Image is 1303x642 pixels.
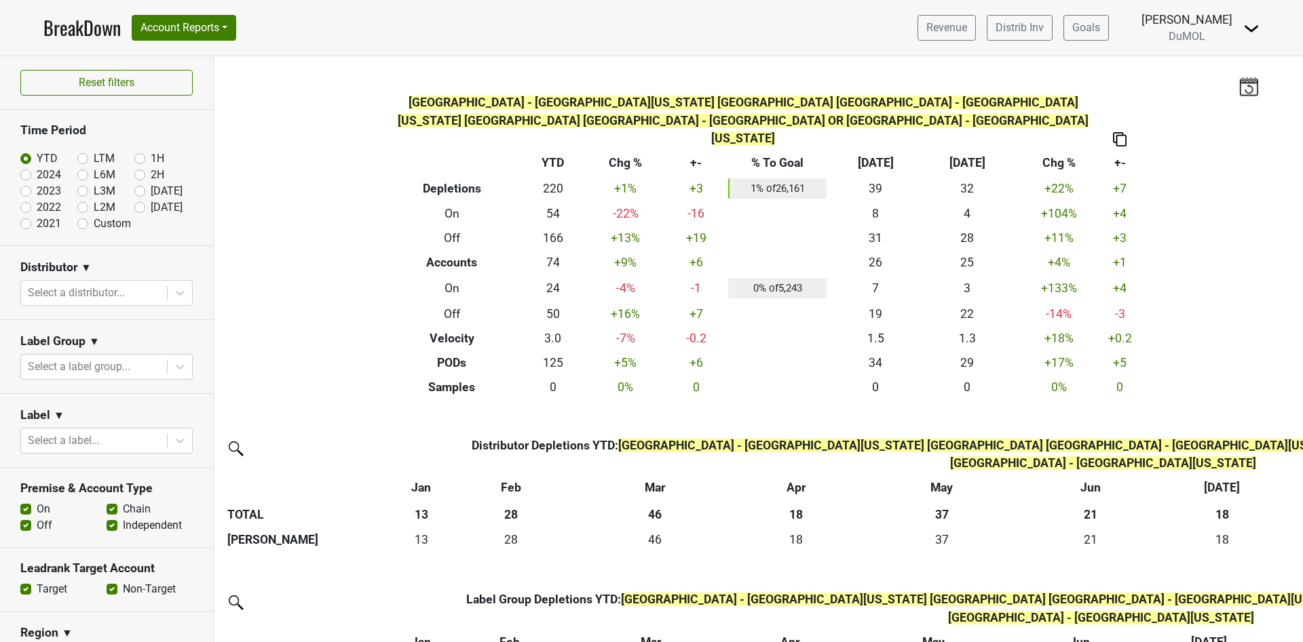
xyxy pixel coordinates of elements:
[1105,175,1135,202] td: +7
[728,527,863,554] td: 17.667
[94,167,115,183] label: L6M
[584,175,667,202] td: +1 %
[151,199,183,216] label: [DATE]
[1063,15,1109,41] a: Goals
[584,302,667,326] td: +16 %
[20,123,193,138] h3: Time Period
[830,326,922,350] td: 1.5
[398,96,1089,145] span: [GEOGRAPHIC_DATA] - [GEOGRAPHIC_DATA][US_STATE] [GEOGRAPHIC_DATA] [GEOGRAPHIC_DATA] - [GEOGRAPHIC...
[1239,77,1259,96] img: last_updated_date
[584,531,725,548] div: 46
[401,527,442,554] td: 13
[863,500,1020,527] th: 37
[37,517,52,534] label: Off
[20,626,58,640] h3: Region
[867,531,1017,548] div: 37
[522,326,584,350] td: 3.0
[1013,226,1105,251] td: +11 %
[1105,226,1135,251] td: +3
[445,531,578,548] div: 28
[151,151,164,167] label: 1H
[224,527,401,554] th: [PERSON_NAME]
[522,251,584,275] td: 74
[830,375,922,399] td: 0
[987,15,1053,41] a: Distrib Inv
[62,625,73,641] span: ▼
[584,151,667,175] th: Chg %
[522,302,584,326] td: 50
[81,260,92,276] span: ▼
[1105,375,1135,399] td: 0
[667,375,725,399] td: 0
[382,251,522,275] th: Accounts
[1105,151,1135,175] th: +-
[43,14,121,42] a: BreakDown
[1013,202,1105,226] td: +104 %
[1020,475,1161,500] th: Jun: activate to sort column ascending
[94,151,115,167] label: LTM
[830,202,922,226] td: 8
[584,375,667,399] td: 0 %
[830,251,922,275] td: 26
[442,527,581,554] td: 27.5
[830,350,922,375] td: 34
[667,226,725,251] td: +19
[728,500,863,527] th: 18
[1013,302,1105,326] td: -14 %
[37,183,61,199] label: 2023
[667,151,725,175] th: +-
[404,531,438,548] div: 13
[442,475,581,500] th: Feb: activate to sort column ascending
[1105,275,1135,302] td: +4
[151,183,183,199] label: [DATE]
[382,326,522,350] th: Velocity
[1105,251,1135,275] td: +1
[94,199,115,216] label: L2M
[1013,326,1105,350] td: +18 %
[224,475,401,500] th: &nbsp;: activate to sort column ascending
[382,226,522,251] th: Off
[522,226,584,251] td: 166
[151,167,164,183] label: 2H
[1161,500,1283,527] th: 18
[667,175,725,202] td: +3
[123,501,151,517] label: Chain
[922,302,1013,326] td: 22
[667,350,725,375] td: +6
[382,275,522,302] th: On
[863,475,1020,500] th: May: activate to sort column ascending
[1013,275,1105,302] td: +133 %
[37,216,61,232] label: 2021
[667,275,725,302] td: -1
[728,475,863,500] th: Apr: activate to sort column ascending
[37,581,67,597] label: Target
[584,326,667,350] td: -7 %
[1013,251,1105,275] td: +4 %
[382,350,522,375] th: PODs
[584,251,667,275] td: +9 %
[123,581,176,597] label: Non-Target
[224,437,246,458] img: filter
[922,275,1013,302] td: 3
[581,527,729,554] td: 46.167
[732,531,860,548] div: 18
[584,202,667,226] td: -22 %
[922,226,1013,251] td: 28
[1141,11,1232,28] div: [PERSON_NAME]
[1165,531,1279,548] div: 18
[1013,151,1105,175] th: Chg %
[863,527,1020,554] td: 37.333
[522,202,584,226] td: 54
[1013,350,1105,375] td: +17 %
[20,334,86,348] h3: Label Group
[522,151,584,175] th: YTD
[922,175,1013,202] td: 32
[922,151,1013,175] th: [DATE]
[922,202,1013,226] td: 4
[1105,302,1135,326] td: -3
[132,15,236,41] button: Account Reports
[54,407,64,424] span: ▼
[667,202,725,226] td: -16
[1020,500,1161,527] th: 21
[1105,202,1135,226] td: +4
